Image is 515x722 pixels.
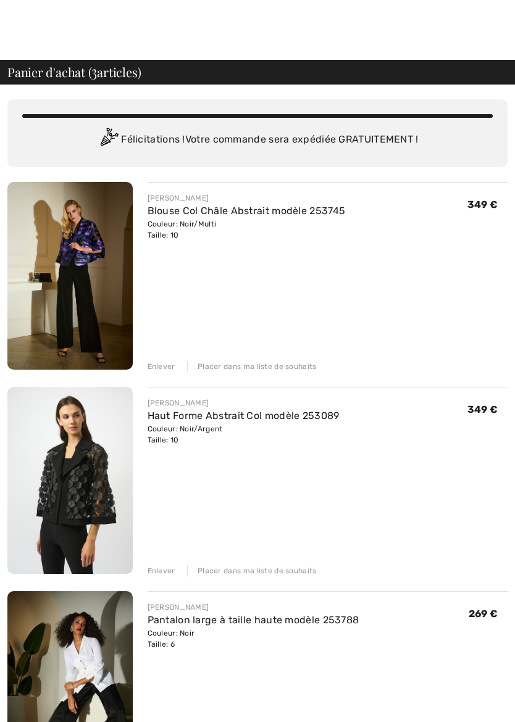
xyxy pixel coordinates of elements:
[7,388,133,575] img: Haut Forme Abstrait Col modèle 253089
[7,183,133,370] img: Blouse Col Châle Abstrait modèle 253745
[22,128,493,153] div: Félicitations ! Votre commande sera expédiée GRATUITEMENT !
[148,219,346,241] div: Couleur: Noir/Multi Taille: 10
[148,566,175,577] div: Enlever
[148,398,340,409] div: [PERSON_NAME]
[467,404,498,416] span: 349 €
[96,128,121,153] img: Congratulation2.svg
[148,602,359,613] div: [PERSON_NAME]
[148,628,359,650] div: Couleur: Noir Taille: 6
[91,64,97,80] span: 3
[469,608,498,620] span: 269 €
[148,410,340,422] a: Haut Forme Abstrait Col modèle 253089
[148,424,340,446] div: Couleur: Noir/Argent Taille: 10
[148,615,359,626] a: Pantalon large à taille haute modèle 253788
[148,205,346,217] a: Blouse Col Châle Abstrait modèle 253745
[7,67,141,79] span: Panier d'achat ( articles)
[148,193,346,204] div: [PERSON_NAME]
[148,362,175,373] div: Enlever
[467,199,498,211] span: 349 €
[187,362,317,373] div: Placer dans ma liste de souhaits
[187,566,317,577] div: Placer dans ma liste de souhaits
